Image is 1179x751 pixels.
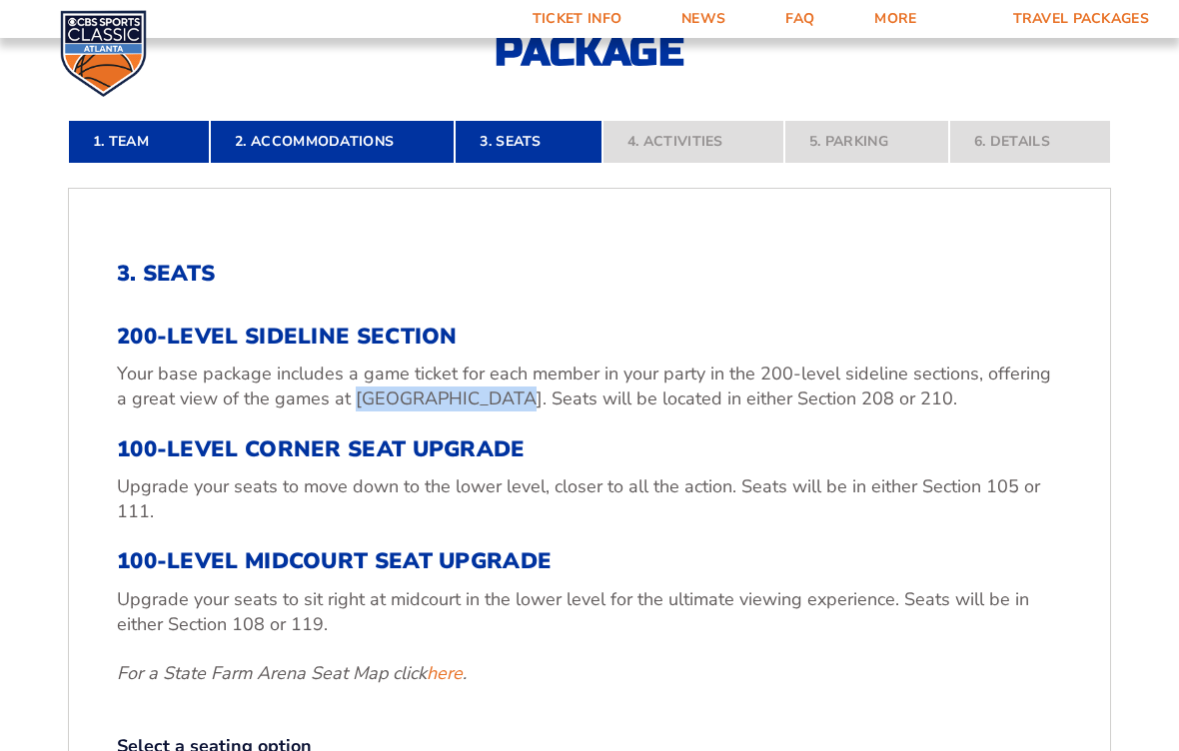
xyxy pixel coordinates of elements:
a: 2. Accommodations [210,120,455,164]
h3: 100-Level Corner Seat Upgrade [117,436,1062,462]
img: CBS Sports Classic [60,10,147,97]
h2: 3. Seats [117,261,1062,287]
a: 1. Team [68,120,210,164]
p: Upgrade your seats to sit right at midcourt in the lower level for the ultimate viewing experienc... [117,587,1062,637]
h3: 200-Level Sideline Section [117,324,1062,350]
a: here [427,661,463,686]
h3: 100-Level Midcourt Seat Upgrade [117,548,1062,574]
em: For a State Farm Arena Seat Map click . [117,661,467,685]
p: Upgrade your seats to move down to the lower level, closer to all the action. Seats will be in ei... [117,474,1062,524]
p: Your base package includes a game ticket for each member in your party in the 200-level sideline ... [117,362,1062,411]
